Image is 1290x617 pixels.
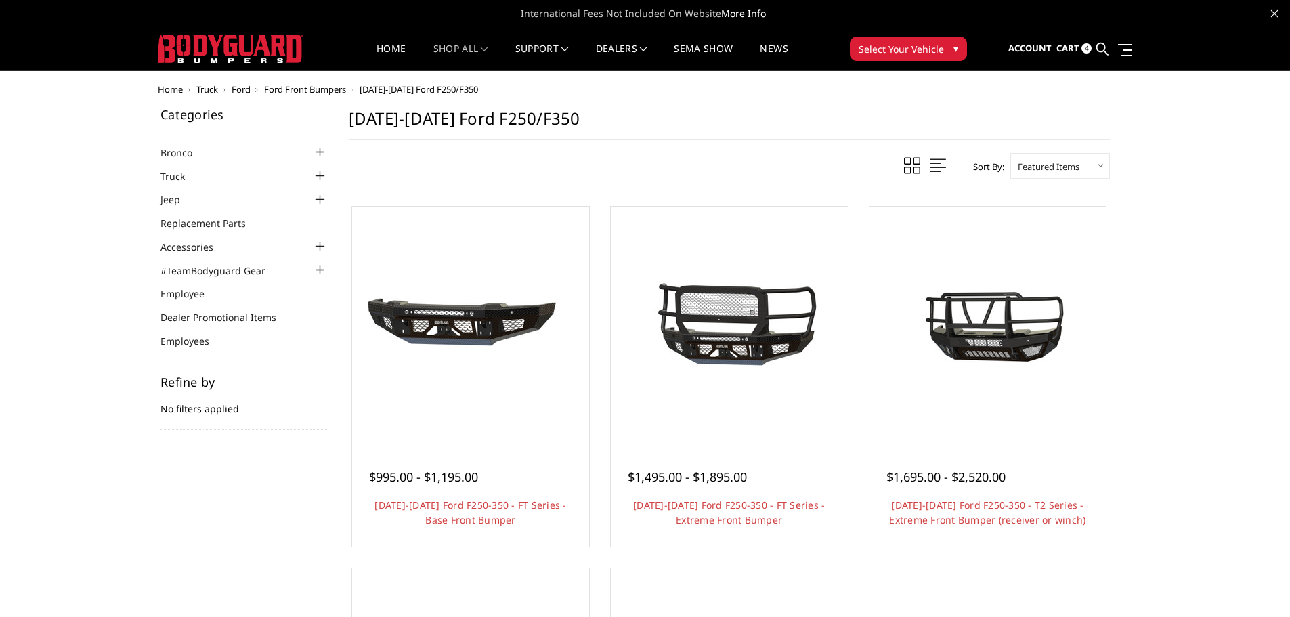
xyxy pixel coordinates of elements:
[160,376,328,388] h5: Refine by
[614,210,844,440] a: 2023-2026 Ford F250-350 - FT Series - Extreme Front Bumper 2023-2026 Ford F250-350 - FT Series - ...
[1008,30,1052,67] a: Account
[264,83,346,95] a: Ford Front Bumpers
[160,240,230,254] a: Accessories
[1056,42,1079,54] span: Cart
[374,498,566,526] a: [DATE]-[DATE] Ford F250-350 - FT Series - Base Front Bumper
[160,108,328,121] h5: Categories
[349,108,1110,140] h1: [DATE]-[DATE] Ford F250/F350
[674,44,733,70] a: SEMA Show
[953,41,958,56] span: ▾
[160,376,328,430] div: No filters applied
[377,44,406,70] a: Home
[356,210,586,440] a: 2023-2025 Ford F250-350 - FT Series - Base Front Bumper
[966,156,1004,177] label: Sort By:
[633,498,825,526] a: [DATE]-[DATE] Ford F250-350 - FT Series - Extreme Front Bumper
[515,44,569,70] a: Support
[369,469,478,485] span: $995.00 - $1,195.00
[160,192,197,207] a: Jeep
[362,274,579,376] img: 2023-2025 Ford F250-350 - FT Series - Base Front Bumper
[628,469,747,485] span: $1,495.00 - $1,895.00
[1081,43,1092,54] span: 4
[859,42,944,56] span: Select Your Vehicle
[160,263,282,278] a: #TeamBodyguard Gear
[158,35,303,63] img: BODYGUARD BUMPERS
[1056,30,1092,67] a: Cart 4
[160,169,202,184] a: Truck
[850,37,967,61] button: Select Your Vehicle
[196,83,218,95] a: Truck
[158,83,183,95] a: Home
[721,7,766,20] a: More Info
[160,216,263,230] a: Replacement Parts
[160,146,209,160] a: Bronco
[760,44,788,70] a: News
[1008,42,1052,54] span: Account
[160,334,226,348] a: Employees
[889,498,1085,526] a: [DATE]-[DATE] Ford F250-350 - T2 Series - Extreme Front Bumper (receiver or winch)
[160,310,293,324] a: Dealer Promotional Items
[160,286,221,301] a: Employee
[596,44,647,70] a: Dealers
[886,469,1006,485] span: $1,695.00 - $2,520.00
[232,83,251,95] a: Ford
[873,210,1103,440] a: 2023-2026 Ford F250-350 - T2 Series - Extreme Front Bumper (receiver or winch) 2023-2026 Ford F25...
[360,83,478,95] span: [DATE]-[DATE] Ford F250/F350
[433,44,488,70] a: shop all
